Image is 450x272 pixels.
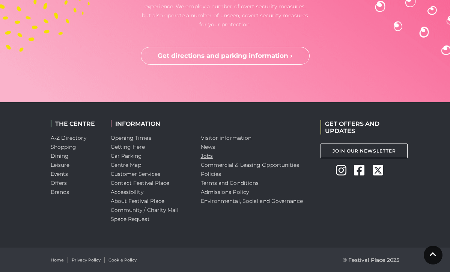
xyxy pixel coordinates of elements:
a: Accessibility [111,189,143,195]
a: Get directions and parking information › [141,47,310,65]
a: Centre Map [111,162,141,168]
a: Opening Times [111,134,151,141]
a: Admissions Policy [201,189,249,195]
a: Dining [51,153,69,159]
a: Home [51,257,64,263]
a: Car Parking [111,153,142,159]
a: Commercial & Leasing Opportunities [201,162,299,168]
a: Privacy Policy [72,257,101,263]
a: Cookie Policy [108,257,137,263]
a: Environmental, Social and Governance [201,198,303,204]
a: Jobs [201,153,213,159]
a: Customer Services [111,171,161,177]
a: News [201,144,215,150]
a: Getting Here [111,144,145,150]
a: Shopping [51,144,77,150]
h2: INFORMATION [111,120,190,127]
p: © Festival Place 2025 [343,255,400,264]
a: Visitor information [201,134,252,141]
a: Brands [51,189,69,195]
a: Leisure [51,162,70,168]
a: Join Our Newsletter [321,144,408,158]
a: Events [51,171,68,177]
a: Offers [51,180,67,186]
a: Terms and Conditions [201,180,259,186]
a: Contact Festival Place [111,180,170,186]
h2: THE CENTRE [51,120,99,127]
a: Policies [201,171,221,177]
a: A-Z Directory [51,134,86,141]
a: About Festival Place [111,198,165,204]
h2: GET OFFERS AND UPDATES [321,120,399,134]
a: Community / Charity Mall Space Request [111,207,179,222]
